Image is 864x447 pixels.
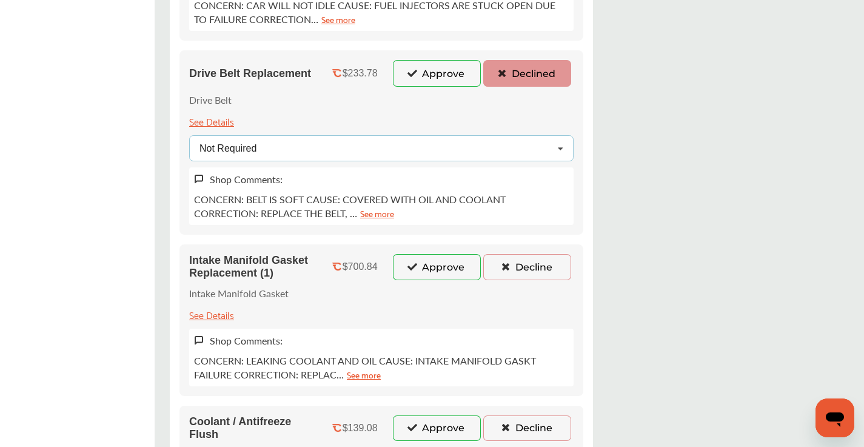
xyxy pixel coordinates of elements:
span: Drive Belt Replacement [189,67,311,80]
a: See more [321,12,355,26]
iframe: Button to launch messaging window [815,398,854,437]
span: Intake Manifold Gasket Replacement (1) [189,254,317,280]
div: $139.08 [343,423,378,434]
button: Approve [393,60,481,87]
button: Decline [483,254,571,280]
span: Coolant / Antifreeze Flush [189,415,317,441]
a: See more [360,206,394,220]
div: See Details [189,306,234,323]
button: Approve [393,415,481,441]
p: Drive Belt [189,93,232,107]
button: Declined [483,60,571,87]
p: CONCERN: LEAKING COOLANT AND OIL CAUSE: INTAKE MANIFOLD GASKT FAILURE CORRECTION: REPLAC… [194,354,569,381]
div: See Details [189,113,234,129]
p: CONCERN: BELT IS SOFT CAUSE: COVERED WITH OIL AND COOLANT CORRECTION: REPLACE THE BELT, … [194,192,569,220]
button: Decline [483,415,571,441]
label: Shop Comments: [210,334,283,348]
img: svg+xml;base64,PHN2ZyB3aWR0aD0iMTYiIGhlaWdodD0iMTciIHZpZXdCb3g9IjAgMCAxNiAxNyIgZmlsbD0ibm9uZSIgeG... [194,335,204,346]
div: $700.84 [343,261,378,272]
img: svg+xml;base64,PHN2ZyB3aWR0aD0iMTYiIGhlaWdodD0iMTciIHZpZXdCb3g9IjAgMCAxNiAxNyIgZmlsbD0ibm9uZSIgeG... [194,174,204,184]
div: $233.78 [343,68,378,79]
button: Approve [393,254,481,280]
div: Not Required [199,144,256,153]
a: See more [347,368,381,381]
p: Intake Manifold Gasket [189,286,289,300]
label: Shop Comments: [210,172,283,186]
